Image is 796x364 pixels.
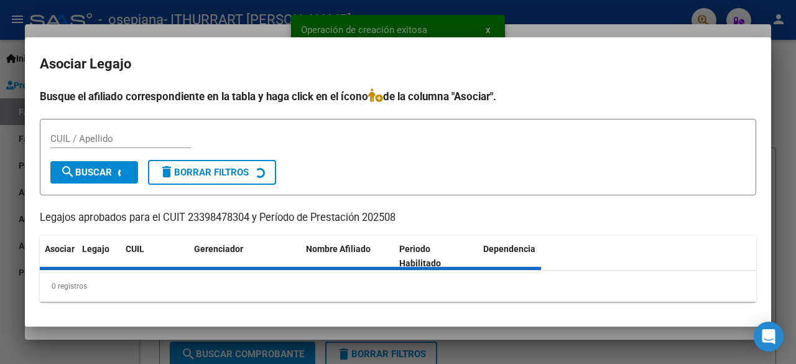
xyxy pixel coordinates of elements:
datatable-header-cell: Gerenciador [189,236,301,277]
mat-icon: delete [159,164,174,179]
datatable-header-cell: Dependencia [478,236,572,277]
datatable-header-cell: Periodo Habilitado [394,236,478,277]
span: Legajo [82,244,109,254]
h2: Asociar Legajo [40,52,756,76]
span: Asociar [45,244,75,254]
mat-icon: search [60,164,75,179]
datatable-header-cell: CUIL [121,236,189,277]
datatable-header-cell: Nombre Afiliado [301,236,394,277]
button: Buscar [50,161,138,184]
h4: Busque el afiliado correspondiente en la tabla y haga click en el ícono de la columna "Asociar". [40,88,756,105]
div: 0 registros [40,271,756,302]
p: Legajos aprobados para el CUIT 23398478304 y Período de Prestación 202508 [40,210,756,226]
span: Gerenciador [194,244,243,254]
div: Open Intercom Messenger [754,322,784,352]
span: Buscar [60,167,112,178]
button: Borrar Filtros [148,160,276,185]
span: Periodo Habilitado [399,244,441,268]
span: Dependencia [483,244,535,254]
span: Nombre Afiliado [306,244,371,254]
datatable-header-cell: Legajo [77,236,121,277]
span: CUIL [126,244,144,254]
datatable-header-cell: Asociar [40,236,77,277]
span: Borrar Filtros [159,167,249,178]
